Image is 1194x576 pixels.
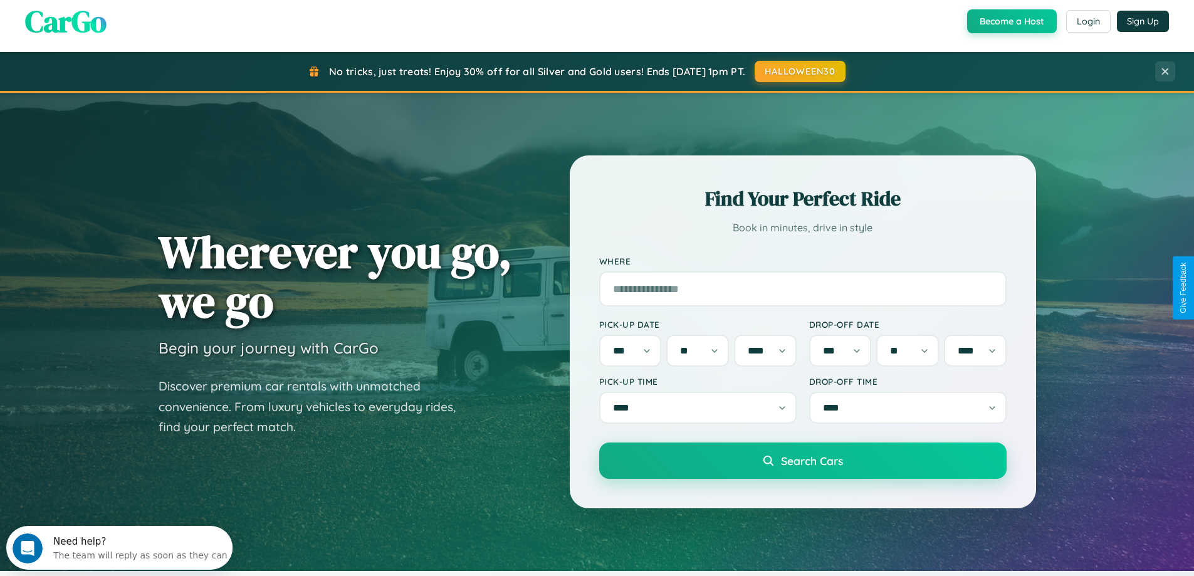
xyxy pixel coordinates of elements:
[159,338,379,357] h3: Begin your journey with CarGo
[599,256,1007,266] label: Where
[159,376,472,437] p: Discover premium car rentals with unmatched convenience. From luxury vehicles to everyday rides, ...
[47,11,221,21] div: Need help?
[599,319,797,330] label: Pick-up Date
[599,376,797,387] label: Pick-up Time
[967,9,1057,33] button: Become a Host
[809,319,1007,330] label: Drop-off Date
[25,1,107,42] span: CarGo
[1117,11,1169,32] button: Sign Up
[1066,10,1111,33] button: Login
[755,61,846,82] button: HALLOWEEN30
[809,376,1007,387] label: Drop-off Time
[599,219,1007,237] p: Book in minutes, drive in style
[6,526,233,570] iframe: Intercom live chat discovery launcher
[47,21,221,34] div: The team will reply as soon as they can
[781,454,843,468] span: Search Cars
[1179,263,1188,313] div: Give Feedback
[5,5,233,39] div: Open Intercom Messenger
[329,65,745,78] span: No tricks, just treats! Enjoy 30% off for all Silver and Gold users! Ends [DATE] 1pm PT.
[13,533,43,563] iframe: Intercom live chat
[599,185,1007,212] h2: Find Your Perfect Ride
[599,442,1007,479] button: Search Cars
[159,227,512,326] h1: Wherever you go, we go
